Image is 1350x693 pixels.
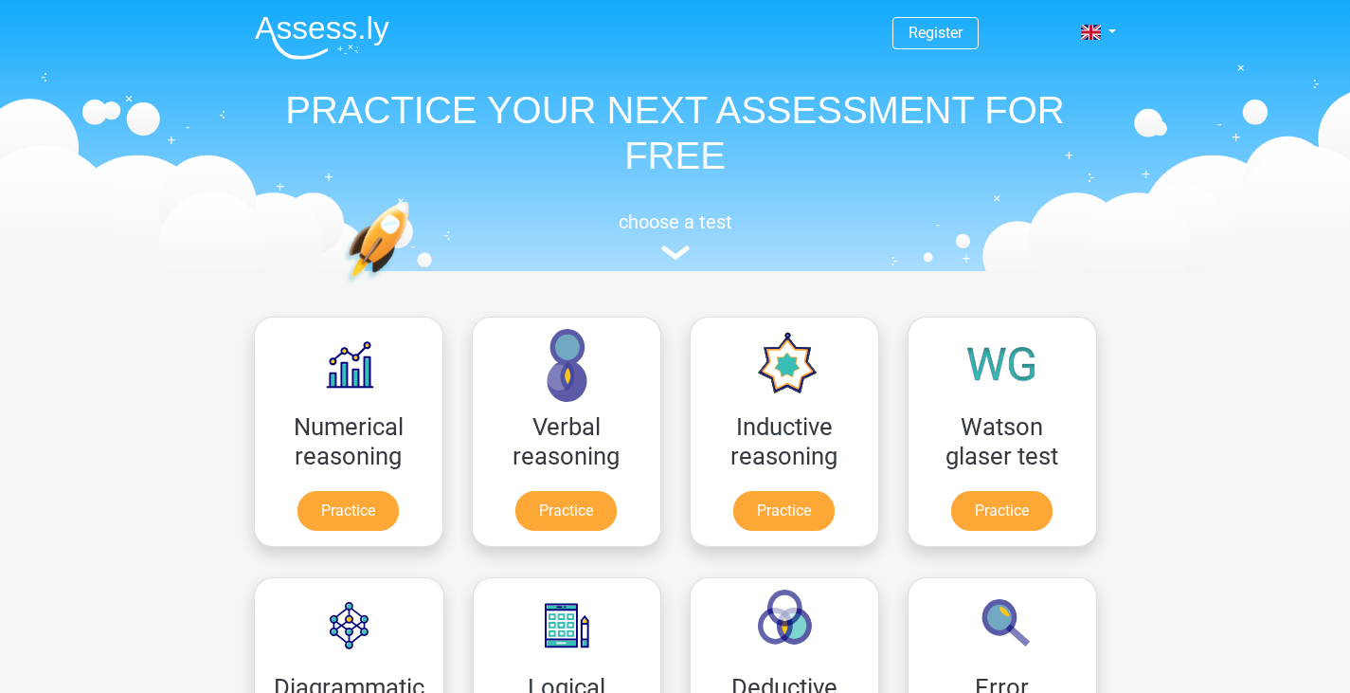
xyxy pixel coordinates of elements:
[240,210,1111,233] h5: choose a test
[240,210,1111,261] a: choose a test
[951,491,1053,531] a: Practice
[661,246,690,260] img: assessment
[255,15,389,60] img: Assessly
[240,87,1111,178] h1: PRACTICE YOUR NEXT ASSESSMENT FOR FREE
[344,201,483,373] img: practice
[909,24,963,42] a: Register
[515,491,617,531] a: Practice
[297,491,399,531] a: Practice
[733,491,835,531] a: Practice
